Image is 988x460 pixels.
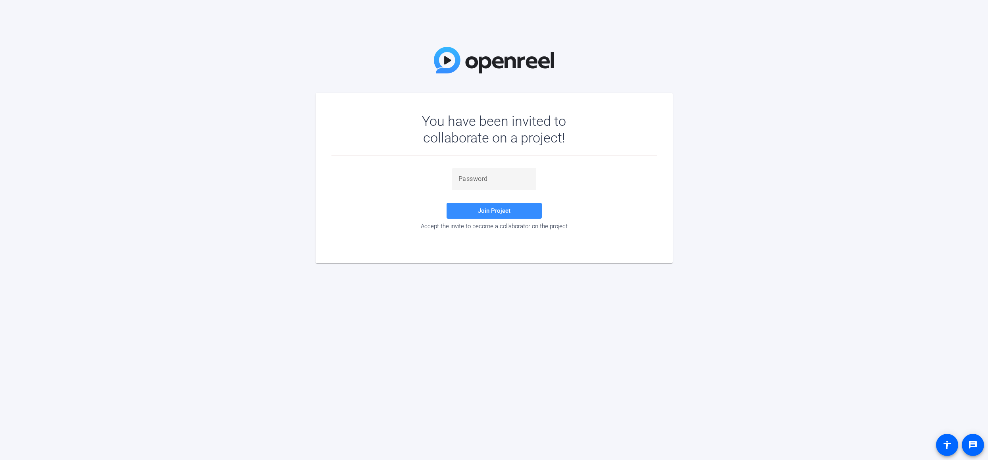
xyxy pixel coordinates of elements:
mat-icon: message [968,440,978,450]
div: You have been invited to collaborate on a project! [399,113,589,146]
button: Join Project [447,203,542,219]
div: Accept the invite to become a collaborator on the project [331,223,657,230]
mat-icon: accessibility [942,440,952,450]
img: OpenReel Logo [434,47,555,73]
input: Password [458,174,530,184]
span: Join Project [478,207,510,214]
